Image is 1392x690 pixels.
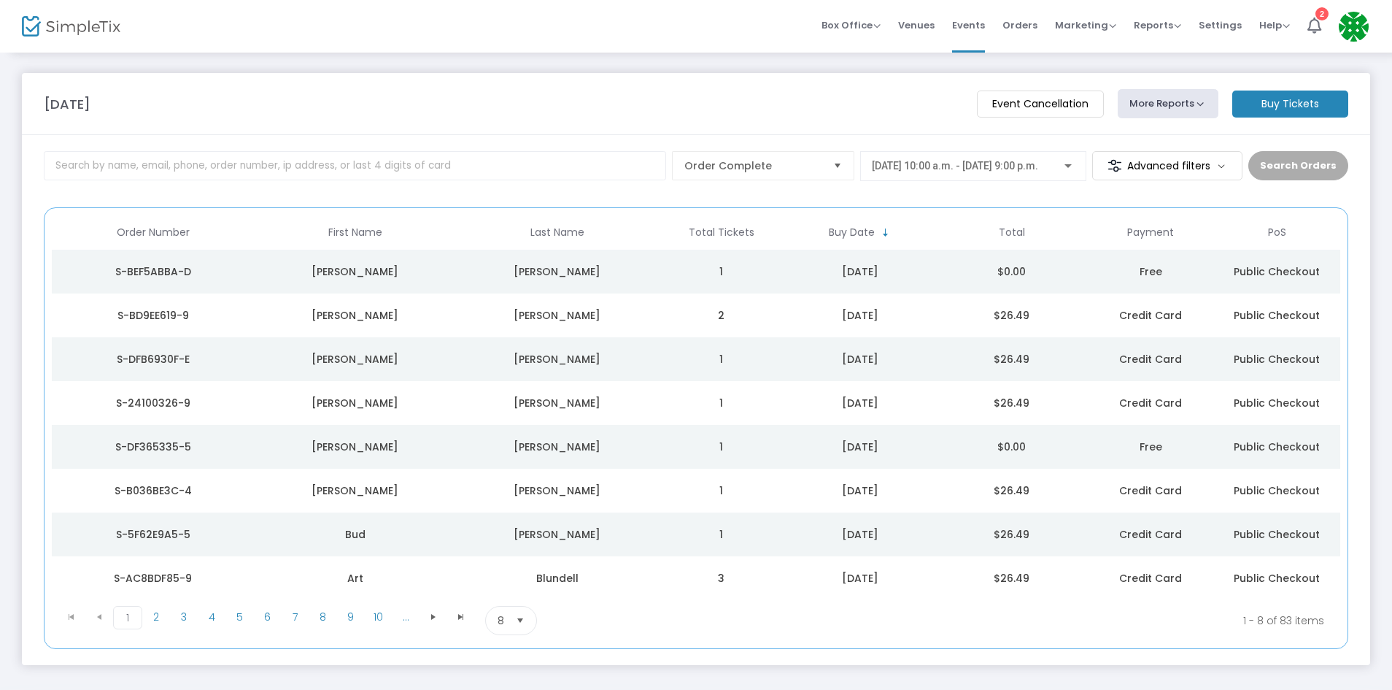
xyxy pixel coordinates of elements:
span: Free [1140,440,1162,454]
td: 1 [658,469,784,513]
td: 1 [658,381,784,425]
td: $26.49 [936,469,1088,513]
span: Box Office [821,18,881,32]
span: Order Number [117,226,190,239]
div: Timothy [258,352,452,367]
span: Credit Card [1119,571,1182,586]
span: Public Checkout [1234,308,1320,323]
span: Settings [1199,7,1242,44]
div: Swanson [460,483,654,498]
span: Public Checkout [1234,396,1320,410]
div: S-24100326-9 [55,396,250,410]
div: McGovern [460,352,654,367]
span: Page 3 [170,606,198,628]
kendo-pager-info: 1 - 8 of 83 items [681,606,1324,635]
span: Go to the next page [419,606,447,628]
span: Orders [1002,7,1037,44]
div: 2 [1315,7,1329,20]
span: Credit Card [1119,308,1182,323]
div: S-B036BE3C-4 [55,483,250,498]
div: 2025-09-25 [788,264,932,279]
span: Page 6 [253,606,281,628]
m-button: Buy Tickets [1232,91,1348,118]
span: Go to the last page [455,611,467,623]
div: S-DFB6930F-E [55,352,250,367]
div: Bowden [460,396,654,410]
span: Page 9 [336,606,364,628]
div: Alison [258,396,452,410]
div: Patel [460,527,654,542]
span: Page 2 [142,606,170,628]
span: Total [999,226,1025,239]
span: 8 [498,613,504,628]
div: McDaniel [460,308,654,323]
m-button: Event Cancellation [977,91,1104,118]
span: Public Checkout [1234,483,1320,498]
span: Go to the last page [447,606,475,628]
img: filter [1107,158,1122,173]
td: $26.49 [936,294,1088,337]
span: PoS [1268,226,1286,239]
div: S-BD9EE619-9 [55,308,250,323]
button: Select [510,607,530,635]
td: $26.49 [936,513,1088,556]
div: 2025-09-24 [788,571,932,586]
td: $0.00 [936,425,1088,469]
div: Olivia [258,440,452,454]
div: 2025-09-24 [788,527,932,542]
span: Buy Date [829,226,875,239]
span: Credit Card [1119,396,1182,410]
td: 3 [658,556,784,600]
div: Data table [52,215,1340,600]
span: Credit Card [1119,483,1182,498]
span: Public Checkout [1234,352,1320,367]
div: Art [258,571,452,586]
div: 2025-09-25 [788,308,932,323]
span: Page 8 [309,606,336,628]
span: Public Checkout [1234,440,1320,454]
div: 2025-09-24 [788,440,932,454]
div: 2025-09-24 [788,483,932,498]
span: Public Checkout [1234,527,1320,542]
span: First Name [328,226,382,239]
button: Select [827,152,848,180]
input: Search by name, email, phone, order number, ip address, or last 4 digits of card [44,151,666,180]
td: 1 [658,425,784,469]
span: Page 1 [113,606,142,629]
div: Bud [258,527,452,542]
span: [DATE] 10:00 a.m. - [DATE] 9:00 p.m. [872,160,1038,172]
span: Page 5 [225,606,253,628]
span: Page 11 [392,606,419,628]
div: Blumer [460,264,654,279]
span: Page 10 [364,606,392,628]
div: Kip [258,308,452,323]
span: Public Checkout [1234,264,1320,279]
span: Reports [1134,18,1181,32]
span: Free [1140,264,1162,279]
span: Sortable [880,227,892,239]
span: Marketing [1055,18,1116,32]
span: Go to the next page [428,611,439,623]
m-button: Advanced filters [1092,151,1243,180]
div: Drew [258,483,452,498]
div: 2025-09-25 [788,396,932,410]
div: Hannah [258,264,452,279]
td: 1 [658,513,784,556]
span: Payment [1127,226,1174,239]
td: $26.49 [936,337,1088,381]
div: S-5F62E9A5-5 [55,527,250,542]
span: Help [1259,18,1290,32]
span: Last Name [530,226,584,239]
td: 2 [658,294,784,337]
td: 1 [658,337,784,381]
span: Credit Card [1119,352,1182,367]
div: 2025-09-25 [788,352,932,367]
td: $0.00 [936,250,1088,294]
m-panel-title: [DATE] [44,94,90,114]
th: Total Tickets [658,215,784,250]
div: S-BEF5ABBA-D [55,264,250,279]
span: Page 7 [281,606,309,628]
span: Page 4 [198,606,225,628]
div: Blundell [460,571,654,586]
span: Credit Card [1119,527,1182,542]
